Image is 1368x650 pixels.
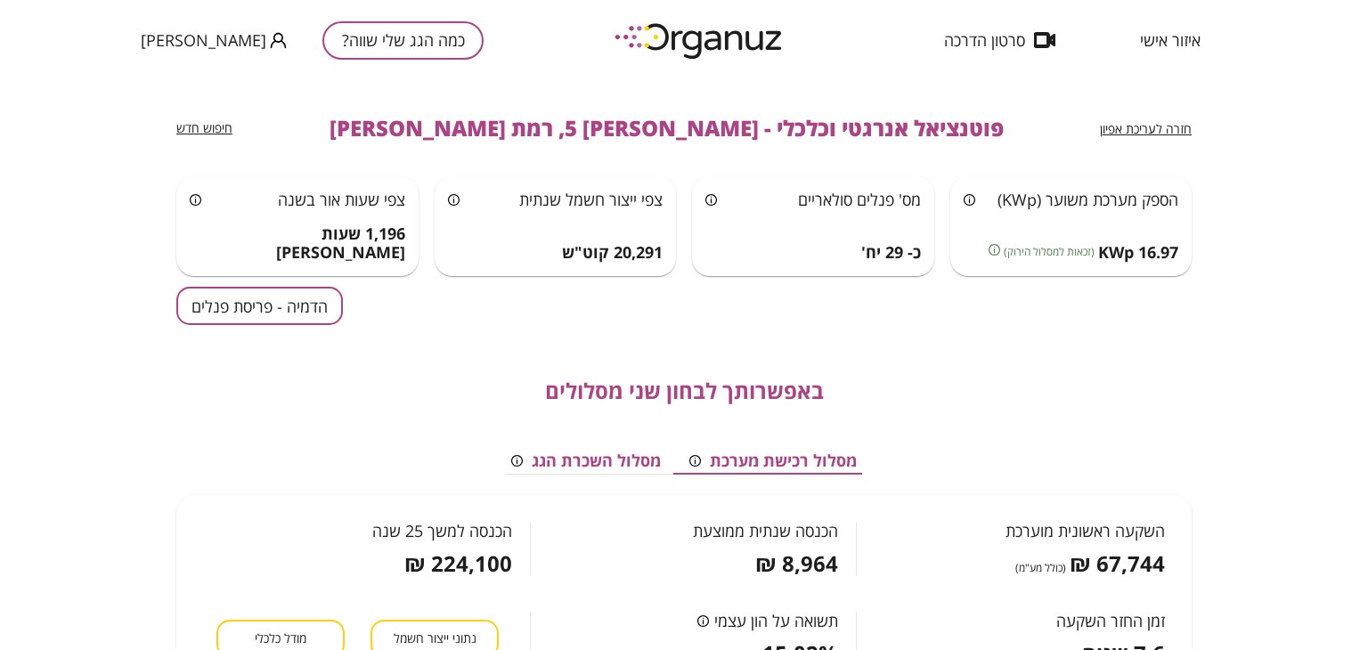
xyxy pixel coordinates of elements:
[917,31,1082,49] button: סרטון הדרכה
[1113,31,1227,49] button: איזור אישי
[675,448,871,475] button: מסלול רכישת מערכת
[1056,612,1165,630] span: זמן החזר השקעה
[278,189,405,210] span: צפי שעות אור בשנה
[944,31,1025,49] span: סרטון הדרכה
[1070,551,1165,576] span: 67,744 ₪
[693,522,838,540] span: הכנסה שנתית ממוצעת
[404,551,512,576] span: 224,100 ₪
[330,116,1004,141] span: פוטנציאל אנרגטי וכלכלי - [PERSON_NAME] 5, רמת [PERSON_NAME]
[176,119,232,136] span: חיפוש חדש
[1015,559,1066,576] span: (כולל מע"מ)
[141,29,287,52] button: [PERSON_NAME]
[176,287,343,325] button: הדמיה - פריסת פנלים
[1004,243,1095,260] span: (זכאות למסלול הירוק)
[1098,243,1178,263] span: 16.97 KWp
[545,378,824,403] span: באפשרותך לבחון שני מסלולים
[798,189,921,210] span: מס' פנלים סולאריים
[372,522,512,540] span: הכנסה למשך 25 שנה
[394,630,476,647] span: נתוני ייצור חשמל
[755,551,838,576] span: 8,964 ₪
[519,189,663,210] span: צפי ייצור חשמל שנתית
[141,31,266,49] span: [PERSON_NAME]
[255,630,306,647] span: מודל כלכלי
[1100,121,1192,138] button: חזרה לעריכת אפיון
[1140,31,1201,49] span: איזור אישי
[1006,522,1165,540] span: השקעה ראשונית מוערכת
[176,120,232,137] button: חיפוש חדש
[190,224,405,263] span: 1,196 שעות [PERSON_NAME]
[562,243,663,263] span: 20,291 קוט"ש
[497,448,675,475] button: מסלול השכרת הגג
[602,16,798,65] img: logo
[997,189,1178,210] span: הספק מערכת משוער (KWp)
[861,243,921,263] span: כ- 29 יח'
[1100,120,1192,137] span: חזרה לעריכת אפיון
[714,612,838,630] span: תשואה על הון עצמי
[322,21,484,60] button: כמה הגג שלי שווה?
